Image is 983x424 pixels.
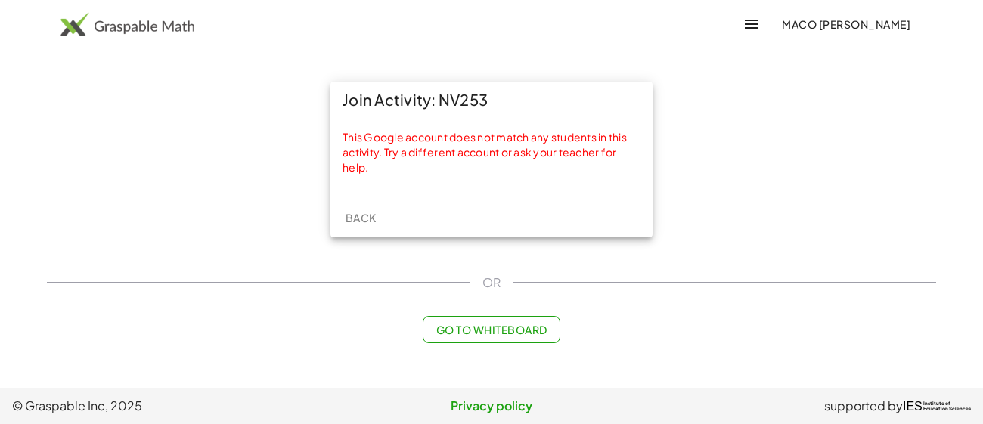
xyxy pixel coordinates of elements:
button: Go to Whiteboard [423,316,560,343]
span: © Graspable Inc, 2025 [12,397,332,415]
span: IES [903,399,923,413]
button: Back [336,204,385,231]
span: Maco [PERSON_NAME] [782,17,910,31]
a: Privacy policy [332,397,652,415]
a: IESInstitute ofEducation Sciences [903,397,971,415]
span: supported by [824,397,903,415]
button: Maco [PERSON_NAME] [770,11,923,38]
span: OR [482,274,501,292]
div: This Google account does not match any students in this activity. Try a different account or ask ... [343,130,640,175]
div: Join Activity: NV253 [330,82,653,118]
span: Institute of Education Sciences [923,401,971,412]
span: Go to Whiteboard [436,323,547,336]
span: Back [345,211,376,224]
